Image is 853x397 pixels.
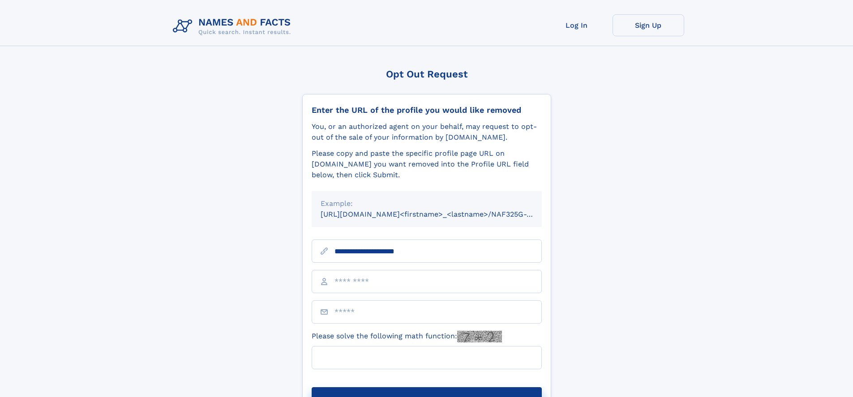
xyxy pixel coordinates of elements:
a: Log In [541,14,613,36]
label: Please solve the following math function: [312,331,502,342]
div: Enter the URL of the profile you would like removed [312,105,542,115]
div: Example: [321,198,533,209]
img: Logo Names and Facts [169,14,298,38]
div: Please copy and paste the specific profile page URL on [DOMAIN_NAME] you want removed into the Pr... [312,148,542,180]
a: Sign Up [613,14,684,36]
div: Opt Out Request [302,68,551,80]
div: You, or an authorized agent on your behalf, may request to opt-out of the sale of your informatio... [312,121,542,143]
small: [URL][DOMAIN_NAME]<firstname>_<lastname>/NAF325G-xxxxxxxx [321,210,559,218]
